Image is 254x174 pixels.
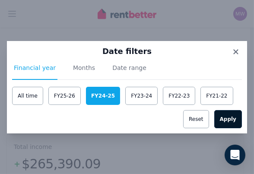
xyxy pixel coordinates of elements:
button: FY21-22 [200,87,233,105]
div: Open Intercom Messenger [225,145,245,165]
button: FY25-26 [48,87,81,105]
button: All time [12,87,43,105]
span: Financial year [14,63,56,72]
button: FY22-23 [163,87,195,105]
button: Reset [183,110,209,128]
span: Date range [112,63,146,72]
h3: Date filters [12,46,242,57]
span: Months [73,63,95,72]
button: Apply [214,110,242,128]
button: FY23-24 [125,87,158,105]
nav: Tabs [12,63,242,80]
button: FY24-25 [86,87,120,105]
